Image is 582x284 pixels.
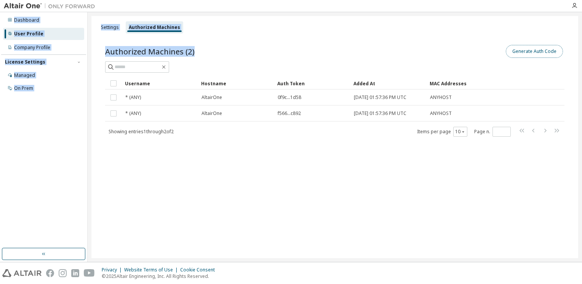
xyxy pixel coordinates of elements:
span: AltairOne [201,94,222,101]
button: 10 [455,129,465,135]
div: Cookie Consent [180,267,219,273]
div: Hostname [201,77,271,89]
span: Page n. [474,127,511,137]
div: Added At [353,77,424,89]
span: * (ANY) [125,110,141,116]
div: Authorized Machines [129,24,180,30]
div: Dashboard [14,17,39,23]
div: Website Terms of Use [124,267,180,273]
div: Managed [14,72,35,78]
span: * (ANY) [125,94,141,101]
img: instagram.svg [59,269,67,277]
span: Showing entries 1 through 2 of 2 [109,128,174,135]
div: Username [125,77,195,89]
span: f566...c892 [278,110,301,116]
span: [DATE] 01:57:36 PM UTC [354,110,406,116]
span: Authorized Machines (2) [105,46,195,57]
img: facebook.svg [46,269,54,277]
span: 0f9c...1d58 [278,94,301,101]
span: ANYHOST [430,94,452,101]
div: MAC Addresses [430,77,484,89]
div: User Profile [14,31,43,37]
div: Settings [101,24,119,30]
div: License Settings [5,59,45,65]
div: Company Profile [14,45,50,51]
span: AltairOne [201,110,222,116]
div: On Prem [14,85,33,91]
span: ANYHOST [430,110,452,116]
img: Altair One [4,2,99,10]
p: © 2025 Altair Engineering, Inc. All Rights Reserved. [102,273,219,279]
div: Auth Token [277,77,347,89]
div: Privacy [102,267,124,273]
img: linkedin.svg [71,269,79,277]
span: Items per page [417,127,467,137]
button: Generate Auth Code [506,45,563,58]
img: youtube.svg [84,269,95,277]
span: [DATE] 01:57:36 PM UTC [354,94,406,101]
img: altair_logo.svg [2,269,42,277]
